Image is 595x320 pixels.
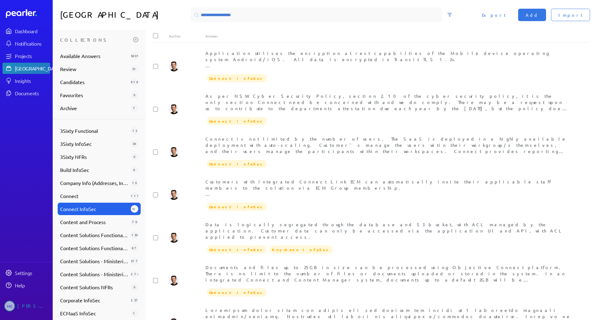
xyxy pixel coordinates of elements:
[207,117,267,125] span: Connect InfoSec
[269,246,333,254] span: Keystone InfoSec
[2,267,50,278] a: Settings
[60,192,128,200] span: Connect
[131,52,138,60] div: 3601
[169,34,205,38] div: Author
[205,93,572,111] div: As per NSW Cyber Security Policy, section 2.10 of the cyber security policy, it is the only secti...
[131,296,138,304] div: 237
[169,104,179,114] img: James Layton
[131,257,138,265] div: 377
[15,78,50,84] div: Insights
[2,50,50,61] a: Projects
[526,12,539,18] span: Add
[205,50,572,69] div: Application utilises the encryption at rest capabilties of the Mobile device operating system And...
[131,91,138,99] div: 0
[131,166,138,174] div: 6
[131,244,138,252] div: 67
[2,25,50,37] a: Dashboard
[60,104,128,112] span: Archive
[4,301,15,311] span: Matt Green
[60,309,128,317] span: ECMaaS InfoSec
[482,12,506,18] span: Export
[60,179,128,187] span: Company Info (Addresses, Insurance, etc)
[60,231,128,239] span: Content Solutions Functional (Review)
[131,283,138,291] div: 0
[205,136,572,154] div: Connect is not limited by the number of users. The SaaS is deployed in a highly available deploym...
[205,221,572,240] div: Data is logically segregated through the database and S3 bucket, with ACL managed by the applicat...
[207,160,267,168] span: Connect InfoSec
[169,233,179,243] img: James Layton
[60,78,128,86] span: Candidates
[207,203,267,211] span: Connect InfoSec
[15,28,50,34] div: Dashboard
[2,88,50,99] a: Documents
[518,9,546,21] button: Add
[551,9,590,21] button: Import
[60,7,188,22] h1: [GEOGRAPHIC_DATA]
[169,61,179,71] img: James Layton
[60,218,128,226] span: Content and Process
[60,52,128,60] span: Available Answers
[60,283,128,291] span: Content Solutions NFRs
[131,179,138,187] div: 10
[60,166,128,174] span: Build InfoSec
[131,231,138,239] div: 130
[131,104,138,112] div: 7
[60,257,128,265] span: Content Solutions - Ministerials - Functional
[131,270,138,278] div: 270
[169,276,179,286] img: James Layton
[60,153,128,160] span: 3Sixty NFRs
[15,282,50,288] div: Help
[2,280,50,291] a: Help
[205,178,572,197] div: Customers with Integrated Connect Link ECM can automatically invite their applicable staff member...
[169,190,179,200] img: James Layton
[2,38,50,49] a: Notifications
[6,9,50,18] a: Dashboard
[131,192,138,200] div: 115
[15,40,50,47] div: Notifications
[60,244,128,252] span: Content Solutions Functional w/Images (Old _ For Review)
[2,298,50,314] a: MG[PERSON_NAME]
[131,205,138,213] div: 32
[207,288,267,296] span: Connect InfoSec
[60,140,128,147] span: 3Sixty InfoSec
[131,65,138,73] div: 51
[60,91,128,99] span: Favourites
[15,90,50,96] div: Documents
[15,53,50,59] div: Projects
[131,309,138,317] div: 1
[131,127,138,134] div: 13
[2,75,50,86] a: Insights
[60,296,128,304] span: Corporate InfoSec
[15,65,61,71] div: [GEOGRAPHIC_DATA]
[169,147,179,157] img: James Layton
[131,78,138,86] div: 616
[15,270,50,276] div: Settings
[474,9,513,21] button: Export
[60,65,128,73] span: Review
[17,301,48,311] div: [PERSON_NAME]
[60,270,128,278] span: Content Solutions - Ministerials - Non Functional
[131,140,138,147] div: 34
[131,218,138,226] div: 70
[205,34,572,38] div: Answer
[60,127,128,134] span: 3Sixty Functional
[131,153,138,160] div: 0
[207,246,267,254] span: Connect InfoSec
[205,264,572,283] div: Documents and files up to 25GB in size can be processed using Objective Connect platform. There i...
[2,63,50,74] a: [GEOGRAPHIC_DATA]
[60,205,128,213] span: Connect InfoSec
[60,35,131,45] h3: Collections
[207,74,267,82] span: Connect InfoSec
[558,12,583,18] span: Import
